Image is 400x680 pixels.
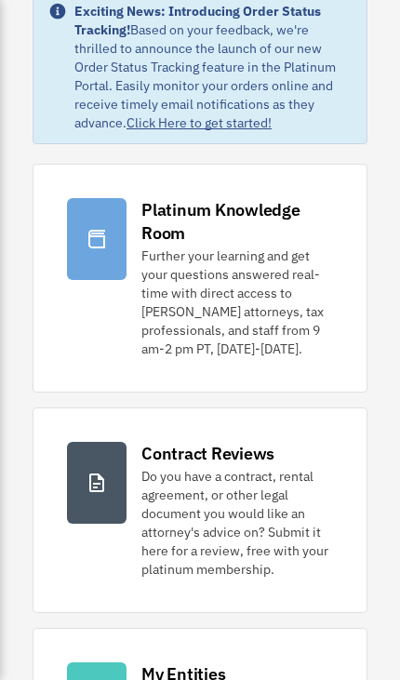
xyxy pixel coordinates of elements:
div: Do you have a contract, rental agreement, or other legal document you would like an attorney's ad... [141,467,333,579]
div: Platinum Knowledge Room [141,198,333,245]
a: Click Here to get started! [127,114,272,131]
div: Based on your feedback, we're thrilled to announce the launch of our new Order Status Tracking fe... [74,2,352,132]
div: Contract Reviews [141,442,274,465]
strong: Exciting News: Introducing Order Status Tracking! [74,3,321,38]
a: Platinum Knowledge Room Further your learning and get your questions answered real-time with dire... [33,164,367,393]
div: Further your learning and get your questions answered real-time with direct access to [PERSON_NAM... [141,247,333,358]
a: Contract Reviews Do you have a contract, rental agreement, or other legal document you would like... [33,407,367,613]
